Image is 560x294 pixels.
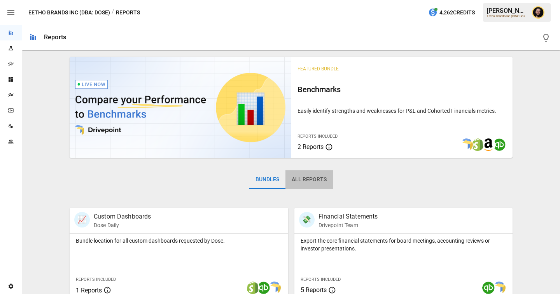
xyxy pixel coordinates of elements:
[76,277,116,282] span: Reports Included
[76,237,282,245] p: Bundle location for all custom dashboards requested by Dose.
[301,277,341,282] span: Reports Included
[28,8,110,17] button: Eetho Brands Inc (DBA: Dose)
[94,212,151,221] p: Custom Dashboards
[318,221,378,229] p: Drivepoint Team
[297,143,324,150] span: 2 Reports
[76,287,102,294] span: 1 Reports
[70,57,291,158] img: video thumbnail
[112,8,114,17] div: /
[493,138,506,151] img: quickbooks
[299,212,315,227] div: 💸
[487,14,527,18] div: Eetho Brands Inc (DBA: Dose)
[74,212,90,227] div: 📈
[439,8,475,17] span: 4,262 Credits
[471,138,484,151] img: shopify
[487,7,527,14] div: [PERSON_NAME]
[460,138,473,151] img: smart model
[297,66,339,72] span: Featured Bundle
[247,282,259,294] img: shopify
[527,2,549,23] button: Ciaran Nugent
[94,221,151,229] p: Dose Daily
[318,212,378,221] p: Financial Statements
[297,134,338,139] span: Reports Included
[268,282,281,294] img: smart model
[425,5,478,20] button: 4,262Credits
[301,237,507,252] p: Export the core financial statements for board meetings, accounting reviews or investor presentat...
[301,286,327,294] span: 5 Reports
[44,33,66,41] div: Reports
[482,138,495,151] img: amazon
[285,170,333,189] button: All Reports
[297,83,507,96] h6: Benchmarks
[257,282,270,294] img: quickbooks
[297,107,507,115] p: Easily identify strengths and weaknesses for P&L and Cohorted Financials metrics.
[493,282,506,294] img: smart model
[532,6,544,19] img: Ciaran Nugent
[482,282,495,294] img: quickbooks
[249,170,285,189] button: Bundles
